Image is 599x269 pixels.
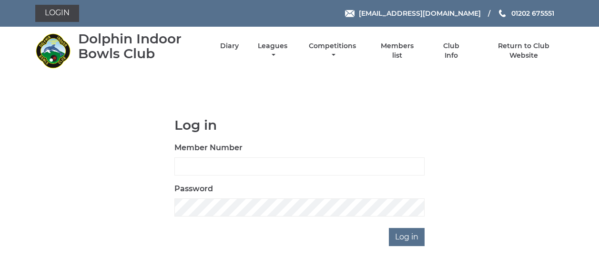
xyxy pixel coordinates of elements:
[499,10,506,17] img: Phone us
[174,142,243,154] label: Member Number
[436,41,467,60] a: Club Info
[345,8,481,19] a: Email [EMAIL_ADDRESS][DOMAIN_NAME]
[359,9,481,18] span: [EMAIL_ADDRESS][DOMAIN_NAME]
[497,8,554,19] a: Phone us 01202 675551
[174,118,425,133] h1: Log in
[389,228,425,246] input: Log in
[35,5,79,22] a: Login
[220,41,239,51] a: Diary
[375,41,419,60] a: Members list
[307,41,359,60] a: Competitions
[78,31,203,61] div: Dolphin Indoor Bowls Club
[255,41,290,60] a: Leagues
[35,33,71,69] img: Dolphin Indoor Bowls Club
[511,9,554,18] span: 01202 675551
[483,41,564,60] a: Return to Club Website
[174,183,213,195] label: Password
[345,10,355,17] img: Email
